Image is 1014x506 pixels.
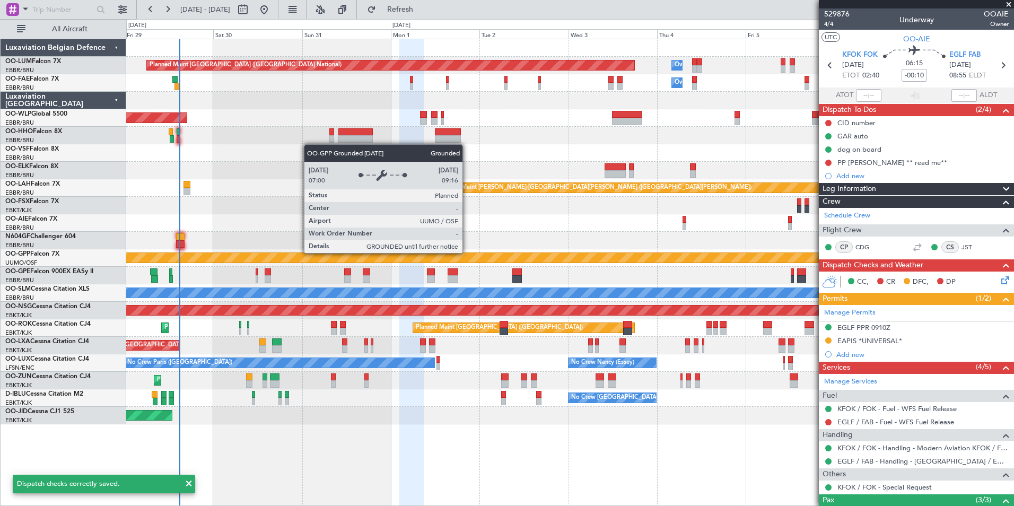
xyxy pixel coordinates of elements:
span: OO-ELK [5,163,29,170]
a: EBKT/KJK [5,329,32,337]
div: CS [941,241,959,253]
span: OO-WLP [5,111,31,117]
a: OO-GPEFalcon 900EX EASy II [5,268,93,275]
span: ALDT [980,90,997,101]
div: [DATE] [128,21,146,30]
div: Fri 29 [125,29,213,39]
span: OO-LUM [5,58,32,65]
span: CC, [857,277,869,287]
a: EBBR/BRU [5,119,34,127]
a: EBKT/KJK [5,206,32,214]
a: OO-ZUNCessna Citation CJ4 [5,373,91,380]
span: KFOK FOK [842,50,878,60]
span: OO-AIE [5,216,28,222]
div: dog on board [837,145,881,154]
div: Tue 2 [479,29,568,39]
a: EBKT/KJK [5,346,32,354]
span: OO-FAE [5,76,30,82]
div: EAPIS *UNIVERSAL* [837,336,902,345]
a: EGLF / FAB - Fuel - WFS Fuel Release [837,417,954,426]
div: Owner Melsbroek Air Base [675,75,747,91]
a: OO-FAEFalcon 7X [5,76,59,82]
button: UTC [821,32,840,42]
a: OO-ROKCessna Citation CJ4 [5,321,91,327]
span: OO-LXA [5,338,30,345]
a: OO-GPPFalcon 7X [5,251,59,257]
div: Add new [836,350,1009,359]
span: (1/2) [976,293,991,304]
a: OO-WLPGlobal 5500 [5,111,67,117]
a: OO-FSXFalcon 7X [5,198,59,205]
div: Mon 1 [391,29,479,39]
a: CDG [855,242,879,252]
a: EBBR/BRU [5,136,34,144]
span: 06:15 [906,58,923,69]
span: ELDT [969,71,986,81]
div: Planned Maint Kortrijk-[GEOGRAPHIC_DATA] [157,372,281,388]
a: LFSN/ENC [5,364,34,372]
span: (3/3) [976,494,991,505]
a: KFOK / FOK - Fuel - WFS Fuel Release [837,404,957,413]
span: OO-LUX [5,356,30,362]
a: JST [961,242,985,252]
div: No Crew Paris ([GEOGRAPHIC_DATA]) [127,355,232,371]
a: D-IBLUCessna Citation M2 [5,391,83,397]
span: Handling [823,429,853,441]
span: OOAIE [984,8,1009,20]
span: OO-SLM [5,286,31,292]
span: DFC, [913,277,929,287]
span: D-IBLU [5,391,26,397]
span: Fuel [823,390,837,402]
span: Refresh [378,6,423,13]
a: EBKT/KJK [5,416,32,424]
span: All Aircraft [28,25,112,33]
button: Refresh [362,1,426,18]
a: OO-LAHFalcon 7X [5,181,60,187]
span: CR [886,277,895,287]
div: Wed 3 [569,29,657,39]
input: Trip Number [32,2,93,18]
span: OO-NSG [5,303,32,310]
a: EBBR/BRU [5,241,34,249]
div: CID number [837,118,876,127]
a: OO-SLMCessna Citation XLS [5,286,90,292]
div: No Crew [GEOGRAPHIC_DATA] ([GEOGRAPHIC_DATA] National) [571,390,749,406]
span: 02:40 [862,71,879,81]
button: All Aircraft [12,21,115,38]
span: Permits [823,293,847,305]
div: Planned Maint [PERSON_NAME]-[GEOGRAPHIC_DATA][PERSON_NAME] ([GEOGRAPHIC_DATA][PERSON_NAME]) [438,180,751,196]
a: N604GFChallenger 604 [5,233,76,240]
a: OO-JIDCessna CJ1 525 [5,408,74,415]
a: EBBR/BRU [5,276,34,284]
span: 4/4 [824,20,850,29]
span: [DATE] [842,60,864,71]
span: OO-LAH [5,181,31,187]
span: Dispatch To-Dos [823,104,876,116]
div: No Crew Nancy (Essey) [571,355,634,371]
span: OO-AIE [903,33,930,45]
a: UUMO/OSF [5,259,37,267]
div: Add new [836,171,1009,180]
span: [DATE] [949,60,971,71]
span: Flight Crew [823,224,862,237]
div: Planned Maint [GEOGRAPHIC_DATA] ([GEOGRAPHIC_DATA]) [434,215,601,231]
a: EBBR/BRU [5,84,34,92]
span: 529876 [824,8,850,20]
div: Sat 30 [213,29,302,39]
input: --:-- [856,89,881,102]
a: OO-LXACessna Citation CJ4 [5,338,89,345]
a: EBKT/KJK [5,399,32,407]
span: N604GF [5,233,30,240]
span: (2/4) [976,104,991,115]
span: Others [823,468,846,481]
div: Planned Maint [GEOGRAPHIC_DATA] ([GEOGRAPHIC_DATA]) [416,320,583,336]
a: Manage Permits [824,308,876,318]
div: EGLF PPR 0910Z [837,323,890,332]
a: EBKT/KJK [5,381,32,389]
a: KFOK / FOK - Special Request [837,483,932,492]
span: OO-HHO [5,128,33,135]
div: Planned Maint Kortrijk-[GEOGRAPHIC_DATA] [164,320,288,336]
span: OO-GPP [5,251,30,257]
a: OO-LUXCessna Citation CJ4 [5,356,89,362]
span: Leg Information [823,183,876,195]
